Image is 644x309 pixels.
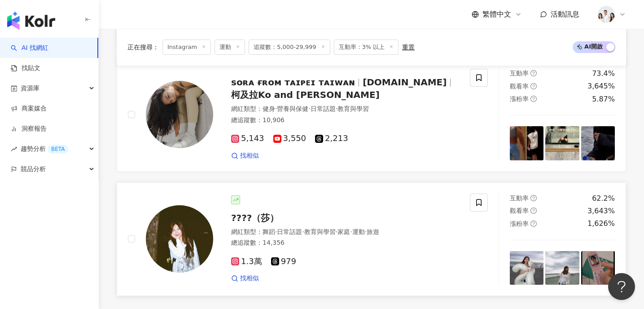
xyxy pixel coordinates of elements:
span: rise [11,146,17,152]
span: 日常話題 [277,228,302,235]
span: 趨勢分析 [21,139,68,159]
span: 活動訊息 [551,10,579,18]
div: 62.2% [592,194,615,203]
span: 正在搜尋 ： [127,44,159,51]
span: · [275,105,277,112]
div: 網紅類型 ： [231,228,459,237]
img: KOL Avatar [146,81,213,148]
span: question-circle [530,70,537,76]
div: 1,626% [587,219,615,229]
a: 洞察報告 [11,124,47,133]
span: 資源庫 [21,78,39,98]
a: KOL Avatarsᴏʀᴀ ғʀᴏᴍ ᴛᴀɪᴘᴇɪ ᴛᴀɪᴡᴀɴ[DOMAIN_NAME]柯及拉Ko and [PERSON_NAME]網紅類型：健身·營養與保健·日常話題·教育與學習總追蹤數... [117,57,626,172]
span: 舞蹈 [263,228,275,235]
span: 追蹤數：5,000-29,999 [249,40,330,55]
span: sᴏʀᴀ ғʀᴏᴍ ᴛᴀɪᴘᴇɪ ᴛᴀɪᴡᴀɴ [231,77,355,88]
span: Instagram [162,40,211,55]
div: 3,645% [587,81,615,91]
span: 家庭 [337,228,350,235]
img: post-image [510,251,543,285]
span: · [336,105,337,112]
span: question-circle [530,221,537,227]
img: post-image [581,126,615,160]
span: question-circle [530,207,537,214]
span: 繁體中文 [482,9,511,19]
span: 5,143 [231,134,264,143]
span: [DOMAIN_NAME] [363,77,447,88]
span: 互動率：3% 以上 [334,40,399,55]
a: 找貼文 [11,64,40,73]
div: 總追蹤數 ： 10,906 [231,116,459,125]
a: 找相似 [231,274,259,283]
span: · [365,228,367,235]
span: 979 [271,257,296,266]
img: KOL Avatar [146,205,213,273]
span: 2,213 [315,134,348,143]
a: 找相似 [231,151,259,160]
div: 重置 [402,44,415,51]
span: 互動率 [510,194,529,202]
img: post-image [545,251,579,285]
span: question-circle [530,83,537,89]
div: BETA [48,145,68,154]
div: 總追蹤數 ： 14,356 [231,238,459,247]
a: searchAI 找網紅 [11,44,48,53]
a: 商案媒合 [11,104,47,113]
span: 觀看率 [510,83,529,90]
span: · [336,228,337,235]
span: 運動 [352,228,365,235]
span: 找相似 [240,151,259,160]
span: 運動 [215,40,245,55]
span: · [308,105,310,112]
span: 柯及拉Ko and [PERSON_NAME] [231,89,380,100]
span: 教育與學習 [337,105,369,112]
span: 教育與學習 [304,228,336,235]
span: 觀看率 [510,207,529,214]
span: ????（莎） [231,212,279,223]
img: 20231221_NR_1399_Small.jpg [598,6,615,23]
img: logo [7,12,55,30]
span: · [302,228,304,235]
span: 漲粉率 [510,220,529,227]
span: · [275,228,277,235]
span: 1.3萬 [231,257,262,266]
span: 漲粉率 [510,95,529,102]
div: 網紅類型 ： [231,105,459,114]
span: 營養與保健 [277,105,308,112]
img: post-image [581,251,615,285]
span: question-circle [530,96,537,102]
span: 旅遊 [367,228,379,235]
span: 健身 [263,105,275,112]
img: post-image [545,126,579,160]
span: question-circle [530,195,537,201]
span: 找相似 [240,274,259,283]
div: 73.4% [592,69,615,79]
span: 日常話題 [311,105,336,112]
div: 3,643% [587,206,615,216]
span: 競品分析 [21,159,46,179]
div: 5.87% [592,94,615,104]
img: post-image [510,126,543,160]
span: · [350,228,352,235]
a: KOL Avatar????（莎）網紅類型：舞蹈·日常話題·教育與學習·家庭·運動·旅遊總追蹤數：14,3561.3萬979找相似互動率question-circle62.2%觀看率questi... [117,182,626,296]
span: 3,550 [273,134,307,143]
iframe: Help Scout Beacon - Open [608,273,635,300]
span: 互動率 [510,70,529,77]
